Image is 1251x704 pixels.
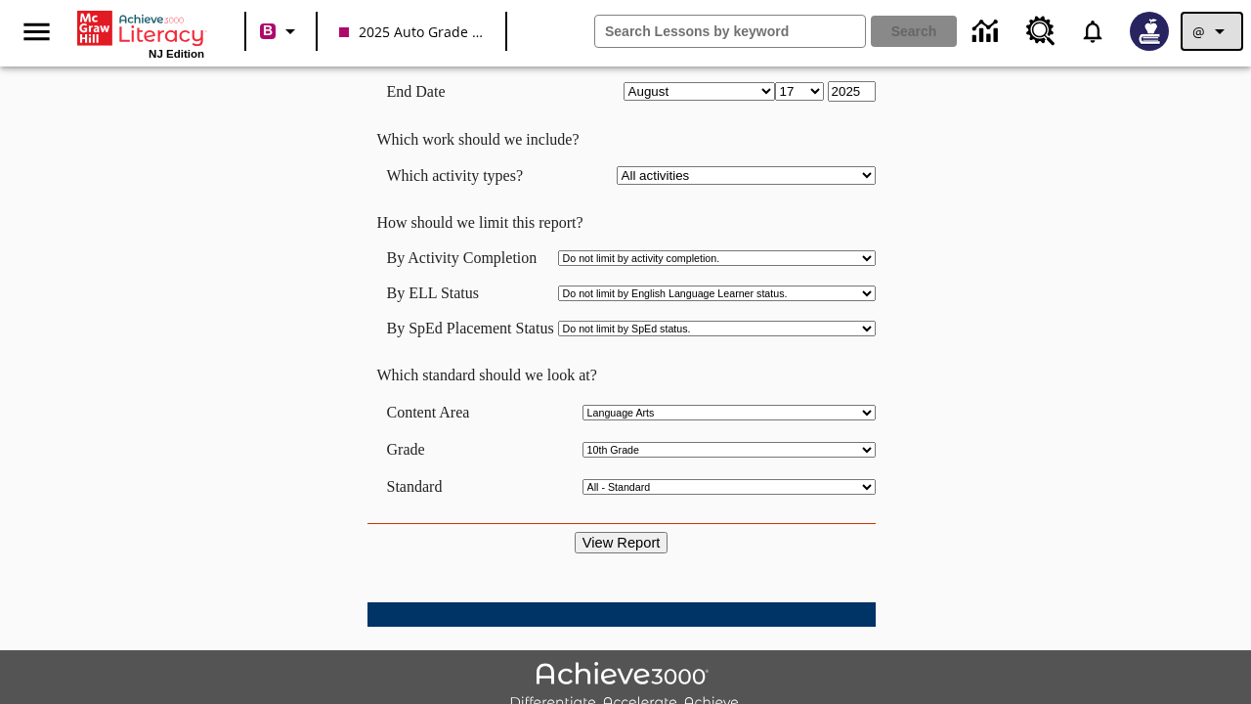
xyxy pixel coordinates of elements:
td: By SpEd Placement Status [387,320,554,337]
button: Select a new avatar [1118,6,1181,57]
span: 2025 Auto Grade 10 [339,22,484,42]
a: Resource Center, Will open in new tab [1014,5,1067,58]
img: Avatar [1130,12,1169,51]
a: Data Center [961,5,1014,59]
td: Which standard should we look at? [367,367,876,384]
td: How should we limit this report? [367,214,876,232]
td: Which work should we include? [367,131,876,149]
input: search field [595,16,865,47]
td: Grade [387,441,443,459]
td: Standard [387,478,465,496]
span: @ [1192,22,1205,42]
span: B [263,19,273,43]
button: Open side menu [8,3,65,61]
td: End Date [387,81,551,102]
td: Which activity types? [387,166,551,185]
div: Home [77,7,204,60]
input: View Report [575,532,669,553]
span: NJ Edition [149,48,204,60]
td: By ELL Status [387,285,554,302]
a: Notifications [1067,6,1118,57]
td: Content Area [387,404,495,421]
button: Boost Class color is violet red. Change class color [252,14,310,49]
button: Profile/Settings [1181,12,1243,51]
td: By Activity Completion [387,249,554,267]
